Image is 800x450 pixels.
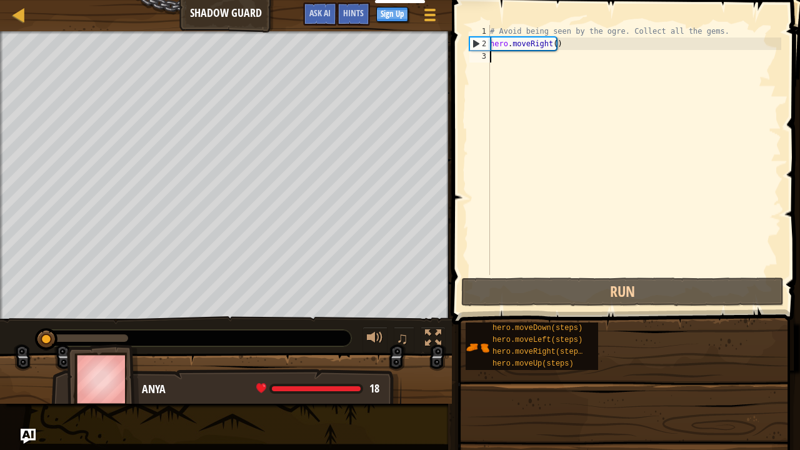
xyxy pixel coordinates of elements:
span: 18 [369,381,379,396]
div: 3 [469,50,490,62]
div: 2 [470,37,490,50]
button: Run [461,277,784,306]
button: Sign Up [376,7,408,22]
img: portrait.png [466,336,489,359]
span: hero.moveLeft(steps) [492,336,582,344]
span: ♫ [396,329,409,347]
div: 1 [469,25,490,37]
div: Anya [142,381,389,397]
span: Hints [343,7,364,19]
span: hero.moveDown(steps) [492,324,582,332]
button: Toggle fullscreen [421,327,446,352]
span: hero.moveRight(steps) [492,347,587,356]
img: thang_avatar_frame.png [67,344,139,414]
div: health: 18 / 18 [256,383,379,394]
button: Ask AI [21,429,36,444]
span: Ask AI [309,7,331,19]
button: Adjust volume [362,327,387,352]
button: Show game menu [414,2,446,32]
span: hero.moveUp(steps) [492,359,574,368]
button: ♫ [394,327,415,352]
button: Ask AI [303,2,337,26]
